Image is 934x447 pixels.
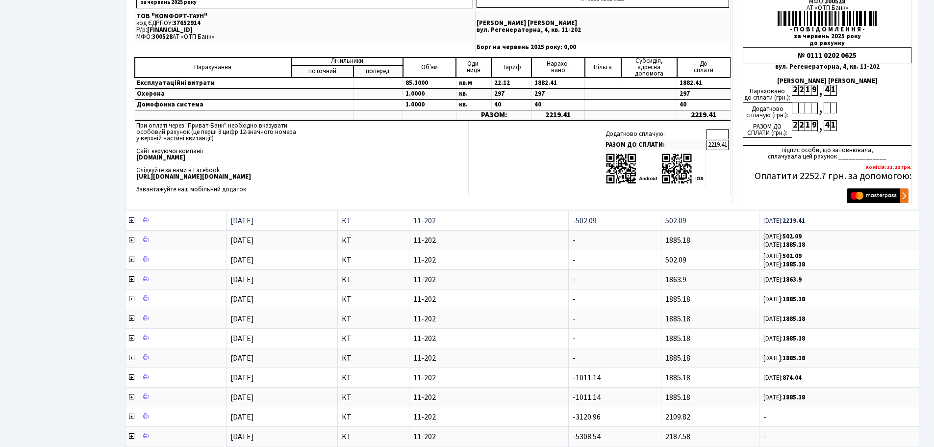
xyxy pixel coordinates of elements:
span: - [763,413,915,421]
td: 2219.41 [531,110,584,120]
b: 502.09 [783,232,802,241]
span: [FINANCIAL_ID] [147,26,193,34]
span: 1885.18 [665,353,690,364]
div: до рахунку [743,40,911,47]
span: [DATE] [230,274,254,285]
td: поперед. [353,65,403,78]
td: Домофонна система [135,99,291,110]
td: 40 [677,99,731,110]
span: КТ [342,335,405,342]
div: АТ «ОТП Банк» [743,5,911,11]
td: 1882.41 [531,78,584,89]
span: 11-202 [413,335,564,342]
span: 11-202 [413,413,564,421]
td: Додатково сплачую: [604,129,706,139]
span: -1011.14 [573,372,601,383]
small: [DATE]: [763,216,805,225]
span: - [573,274,576,285]
p: Р/р: [136,27,473,33]
b: 874.04 [783,373,802,382]
td: 297 [492,88,532,99]
span: КТ [342,295,405,303]
span: 502.09 [665,255,686,265]
td: Пільга [585,57,621,78]
b: Комісія: 33.29 грн. [865,163,911,171]
span: 2109.82 [665,412,690,422]
td: 1.0000 [403,99,456,110]
b: 1885.18 [783,334,805,343]
td: поточний [291,65,353,78]
td: Охорона [135,88,291,99]
b: 502.09 [783,252,802,261]
span: 11-202 [413,315,564,323]
span: [DATE] [230,431,254,442]
span: 11-202 [413,217,564,225]
img: Masterpass [847,188,909,203]
b: 1885.18 [783,240,805,249]
span: КТ [342,413,405,421]
td: Тариф [492,57,532,78]
img: apps-qrcodes.png [606,153,704,184]
small: [DATE]: [763,354,805,363]
div: [PERSON_NAME] [PERSON_NAME] [743,78,911,84]
span: 1863.9 [665,274,686,285]
span: [DATE] [230,372,254,383]
td: Нарахо- вано [531,57,584,78]
td: До cплати [677,57,731,78]
small: [DATE]: [763,295,805,304]
td: РАЗОМ: [456,110,531,120]
span: 11-202 [413,276,564,284]
td: 40 [531,99,584,110]
p: вул. Регенераторна, 4, кв. 11-202 [477,27,729,33]
div: 2 [798,120,805,131]
span: КТ [342,394,405,401]
span: - [573,294,576,305]
span: 1885.18 [665,314,690,324]
td: 2219.41 [677,110,731,120]
span: [DATE] [230,294,254,305]
p: [PERSON_NAME] [PERSON_NAME] [477,20,729,26]
span: КТ [342,374,405,382]
div: 1 [830,85,836,96]
td: кв.м [456,78,491,89]
span: [DATE] [230,255,254,265]
b: [URL][DOMAIN_NAME][DOMAIN_NAME] [136,172,251,181]
span: 11-202 [413,256,564,264]
span: -3120.96 [573,412,601,422]
span: -5308.54 [573,431,601,442]
td: 1882.41 [677,78,731,89]
td: 22.12 [492,78,532,89]
div: 2 [798,85,805,96]
div: 9 [811,120,817,131]
small: [DATE]: [763,275,802,284]
p: код ЄДРПОУ: [136,20,473,26]
td: 40 [492,99,532,110]
b: 1885.18 [783,295,805,304]
span: 11-202 [413,374,564,382]
span: - [573,314,576,324]
div: 4 [824,85,830,96]
span: КТ [342,237,405,244]
span: 1885.18 [665,392,690,403]
div: , [817,103,824,114]
div: 4 [824,120,830,131]
span: КТ [342,354,405,362]
span: 37652914 [173,19,201,27]
span: 1885.18 [665,294,690,305]
span: 11-202 [413,295,564,303]
h5: Оплатити 2252.7 грн. за допомогою: [743,170,911,182]
span: - [573,255,576,265]
small: [DATE]: [763,393,805,402]
span: 11-202 [413,354,564,362]
td: 297 [677,88,731,99]
td: Об'єм [403,57,456,78]
span: КТ [342,276,405,284]
div: Додатково сплачую (грн.): [743,103,792,120]
span: [DATE] [230,333,254,344]
span: [DATE] [230,353,254,364]
b: 1885.18 [783,315,805,323]
div: 1 [805,85,811,96]
p: Борг на червень 2025 року: 0,00 [477,44,729,51]
div: , [817,120,824,131]
span: КТ [342,433,405,441]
